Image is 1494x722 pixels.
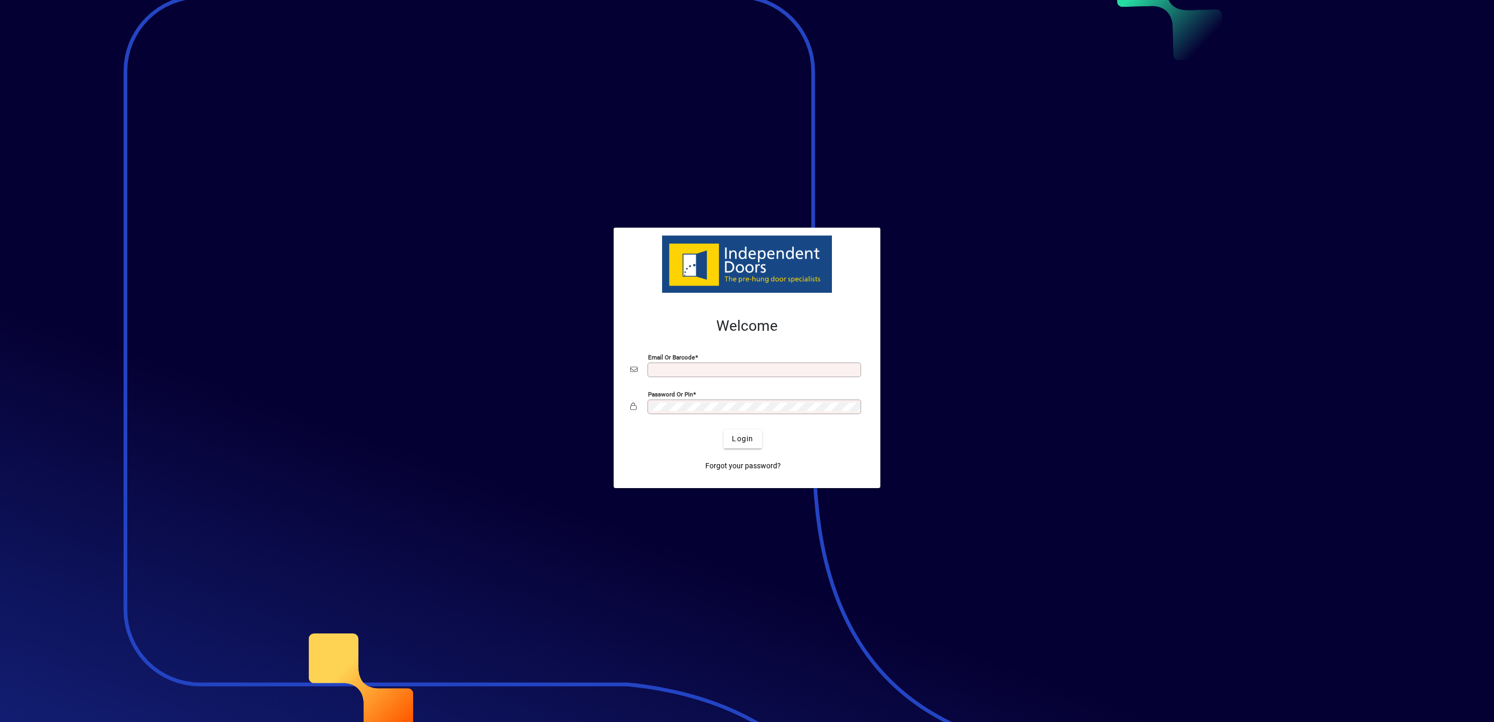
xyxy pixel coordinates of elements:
[648,353,695,360] mat-label: Email or Barcode
[701,457,785,476] a: Forgot your password?
[724,430,762,449] button: Login
[648,390,693,397] mat-label: Password or Pin
[705,460,781,471] span: Forgot your password?
[732,433,753,444] span: Login
[630,317,864,335] h2: Welcome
